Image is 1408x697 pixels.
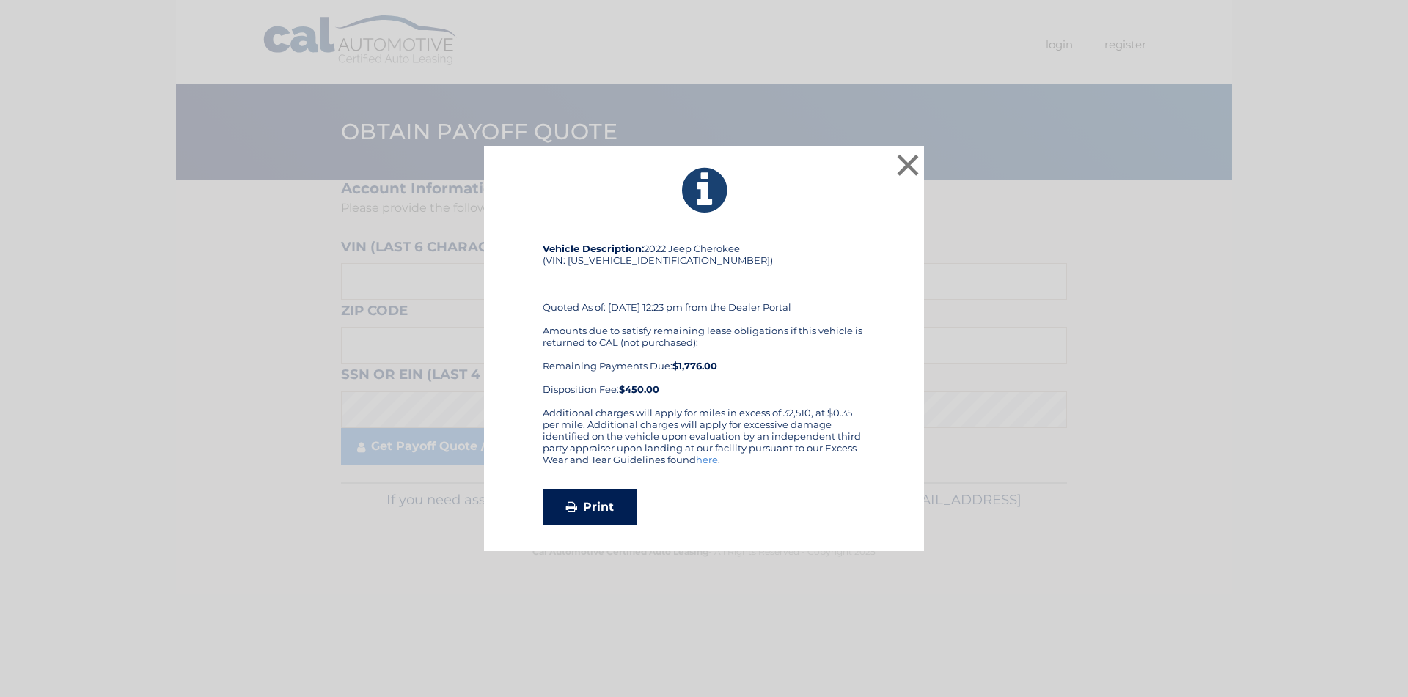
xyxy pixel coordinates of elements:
a: Print [543,489,637,525]
div: Additional charges will apply for miles in excess of 32,510, at $0.35 per mile. Additional charge... [543,407,865,477]
div: 2022 Jeep Cherokee (VIN: [US_VEHICLE_IDENTIFICATION_NUMBER]) Quoted As of: [DATE] 12:23 pm from t... [543,243,865,407]
strong: $450.00 [619,383,659,395]
a: here [696,454,718,465]
strong: Vehicle Description: [543,243,644,254]
b: $1,776.00 [672,360,717,372]
button: × [893,150,923,180]
div: Amounts due to satisfy remaining lease obligations if this vehicle is returned to CAL (not purcha... [543,325,865,395]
